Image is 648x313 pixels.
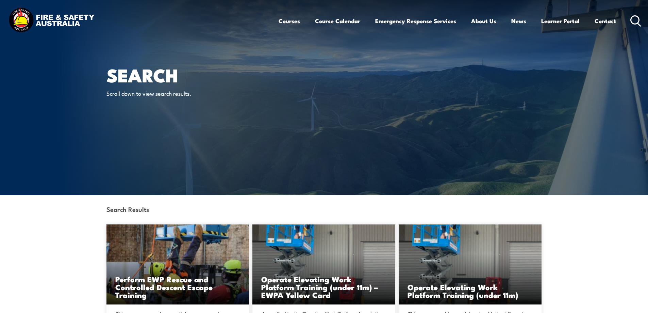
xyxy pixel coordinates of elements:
[375,12,456,30] a: Emergency Response Services
[252,224,395,304] img: Operate Elevating Work Platform Training (under 11m) – EWPA Yellow Card
[261,275,386,299] h3: Operate Elevating Work Platform Training (under 11m) – EWPA Yellow Card
[106,204,149,214] strong: Search Results
[106,224,249,304] img: Elevating Work Platform (EWP) in the workplace
[399,224,542,304] img: VOC – EWP under 11m TRAINING
[471,12,496,30] a: About Us
[595,12,616,30] a: Contact
[115,275,240,299] h3: Perform EWP Rescue and Controlled Descent Escape Training
[408,283,533,299] h3: Operate Elevating Work Platform Training (under 11m)
[399,224,542,304] a: Operate Elevating Work Platform Training (under 11m)
[106,67,275,83] h1: Search
[106,89,231,97] p: Scroll down to view search results.
[106,224,249,304] a: Perform EWP Rescue and Controlled Descent Escape Training
[541,12,580,30] a: Learner Portal
[511,12,526,30] a: News
[279,12,300,30] a: Courses
[315,12,360,30] a: Course Calendar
